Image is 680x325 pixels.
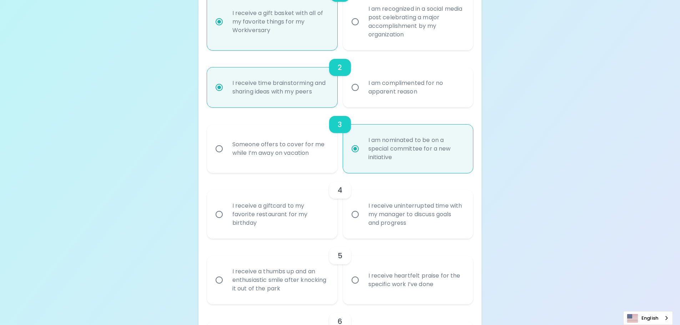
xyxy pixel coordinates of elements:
[338,250,342,261] h6: 5
[624,311,673,325] a: English
[227,193,333,236] div: I receive a giftcard to my favorite restaurant for my birthday
[207,173,473,239] div: choice-group-check
[623,311,673,325] div: Language
[227,259,333,301] div: I receive a thumbs up and an enthusiastic smile after knocking it out of the park
[338,184,342,196] h6: 4
[207,50,473,107] div: choice-group-check
[227,0,333,43] div: I receive a gift basket with all of my favorite things for my Workiversary
[227,132,333,166] div: Someone offers to cover for me while I’m away on vacation
[363,263,469,297] div: I receive heartfelt praise for the specific work I’ve done
[227,70,333,105] div: I receive time brainstorming and sharing ideas with my peers
[338,62,342,73] h6: 2
[363,127,469,170] div: I am nominated to be on a special committee for a new initiative
[623,311,673,325] aside: Language selected: English
[207,239,473,304] div: choice-group-check
[363,70,469,105] div: I am complimented for no apparent reason
[338,119,342,130] h6: 3
[363,193,469,236] div: I receive uninterrupted time with my manager to discuss goals and progress
[207,107,473,173] div: choice-group-check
